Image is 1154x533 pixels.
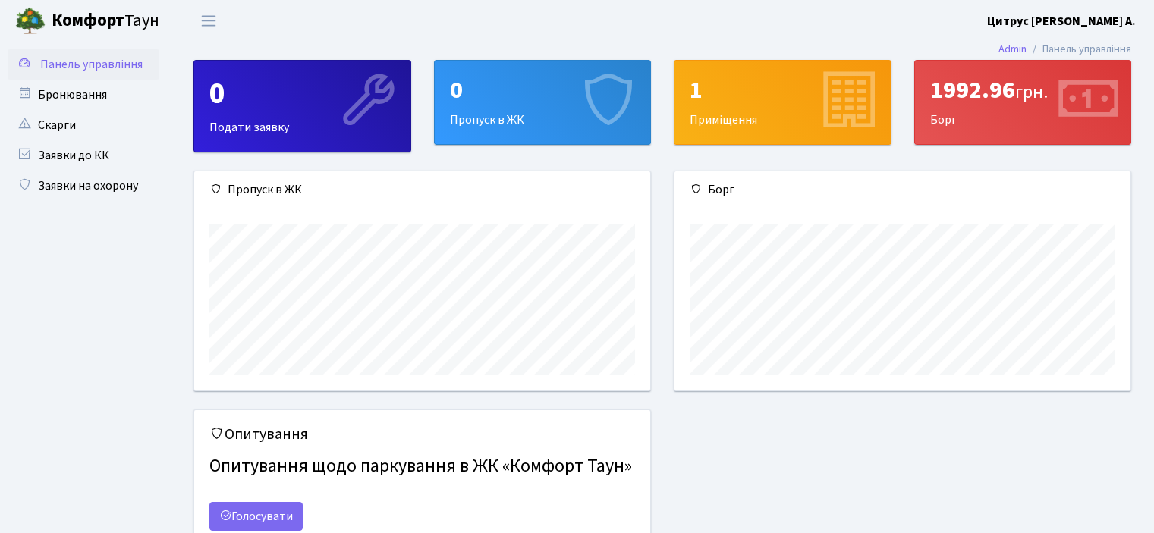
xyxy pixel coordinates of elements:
[209,425,635,444] h5: Опитування
[8,49,159,80] a: Панель управління
[52,8,159,34] span: Таун
[40,56,143,73] span: Панель управління
[193,60,411,152] a: 0Подати заявку
[1015,79,1048,105] span: грн.
[209,450,635,484] h4: Опитування щодо паркування в ЖК «Комфорт Таун»
[1027,41,1131,58] li: Панель управління
[674,61,891,144] div: Приміщення
[674,171,1130,208] div: Борг
[194,171,650,208] div: Пропуск в ЖК
[976,33,1154,65] nav: breadcrumb
[8,171,159,201] a: Заявки на охорону
[930,76,1116,105] div: 1992.96
[998,41,1027,57] a: Admin
[194,61,410,152] div: Подати заявку
[690,76,876,105] div: 1
[435,61,651,144] div: Пропуск в ЖК
[987,12,1136,30] a: Цитрус [PERSON_NAME] А.
[8,140,159,171] a: Заявки до КК
[674,60,891,145] a: 1Приміщення
[915,61,1131,144] div: Борг
[434,60,652,145] a: 0Пропуск в ЖК
[15,6,46,36] img: logo.png
[190,8,228,33] button: Переключити навігацію
[52,8,124,33] b: Комфорт
[209,502,303,531] a: Голосувати
[450,76,636,105] div: 0
[8,110,159,140] a: Скарги
[8,80,159,110] a: Бронювання
[209,76,395,112] div: 0
[987,13,1136,30] b: Цитрус [PERSON_NAME] А.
